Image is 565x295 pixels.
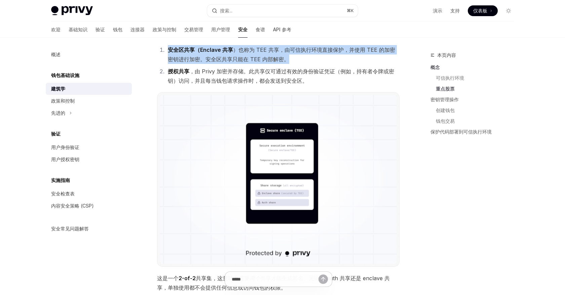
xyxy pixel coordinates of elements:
button: 切换暗模式 [503,5,514,16]
button: 发送消息 [318,274,328,284]
font: 本页内容 [437,52,456,58]
a: 交易管理 [184,22,203,38]
font: 先进的 [51,110,65,116]
font: ，由 Privy 加密并存储。此共享仅可通过有效的身份验证凭证（例如，持有者令牌或密钥）访问，并且每当钱包请求操作时，都会发送到安全区。 [168,68,394,84]
font: 搜索... [220,8,232,13]
a: 安全常见问题解答 [46,223,132,235]
font: 概述 [51,51,61,57]
a: 保护代码部署到可信执行环境 [430,126,519,137]
font: 概念 [430,64,440,70]
a: 可信执行环境 [436,73,519,83]
font: 交易管理 [184,27,203,32]
font: 钱包基础设施 [51,72,79,78]
font: 仪表板 [473,8,487,13]
font: 基础知识 [69,27,87,32]
font: 安全区共享（Enclave 共享 [168,46,233,53]
a: 演示 [433,7,442,14]
a: 欢迎 [51,22,61,38]
font: 创建钱包 [436,107,455,113]
font: 政策与控制 [153,27,176,32]
font: 演示 [433,8,442,13]
font: 钱包交易 [436,118,455,124]
a: 钱包 [113,22,122,38]
a: 内容安全策略 (CSP) [46,200,132,212]
a: 政策与控制 [153,22,176,38]
font: ⌘ [347,8,351,13]
font: 用户身份验证 [51,144,79,150]
font: K [351,8,354,13]
font: 用户授权密钥 [51,156,79,162]
font: 授权共享 [168,68,189,75]
img: 灯光标志 [51,6,93,15]
a: 建筑学 [46,83,132,95]
a: 概念 [430,62,519,73]
a: 基础知识 [69,22,87,38]
a: 钱包交易 [436,116,519,126]
font: 验证 [96,27,105,32]
a: 连接器 [130,22,145,38]
a: 支持 [450,7,460,14]
font: 建筑学 [51,86,65,91]
font: 安全检查表 [51,191,75,196]
font: 保护代码部署到可信执行环境 [430,129,492,135]
font: 可信执行环境 [436,75,464,81]
img: 可信执行环境密钥共享 [160,95,397,264]
a: 安全检查表 [46,188,132,200]
font: 用户管理 [211,27,230,32]
a: 重点股票 [436,83,519,94]
a: 食谱 [256,22,265,38]
a: 密钥管理操作 [430,94,519,105]
a: 用户管理 [211,22,230,38]
a: 仪表板 [468,5,498,16]
a: 验证 [96,22,105,38]
font: 食谱 [256,27,265,32]
font: 安全 [238,27,248,32]
font: 支持 [450,8,460,13]
a: 概述 [46,48,132,61]
font: 密钥管理操作 [430,97,459,102]
font: 验证 [51,131,61,137]
a: 用户身份验证 [46,141,132,153]
a: API 参考 [273,22,291,38]
font: 钱包 [113,27,122,32]
font: 连接器 [130,27,145,32]
button: 搜索...⌘K [207,5,358,17]
a: 用户授权密钥 [46,153,132,165]
font: API 参考 [273,27,291,32]
font: ）也称为 TEE 共享，由可信执行环境直接保护，并使用 TEE 的加密密钥进行加密。安全区共享只能在 TEE 内部解密。 [168,46,395,63]
a: 创建钱包 [436,105,519,116]
font: 安全常见问题解答 [51,226,89,231]
font: 重点股票 [436,86,455,91]
font: 实施指南 [51,177,70,183]
font: 内容安全策略 (CSP) [51,203,94,209]
font: 政策和控制 [51,98,75,104]
font: 欢迎 [51,27,61,32]
a: 政策和控制 [46,95,132,107]
a: 安全 [238,22,248,38]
